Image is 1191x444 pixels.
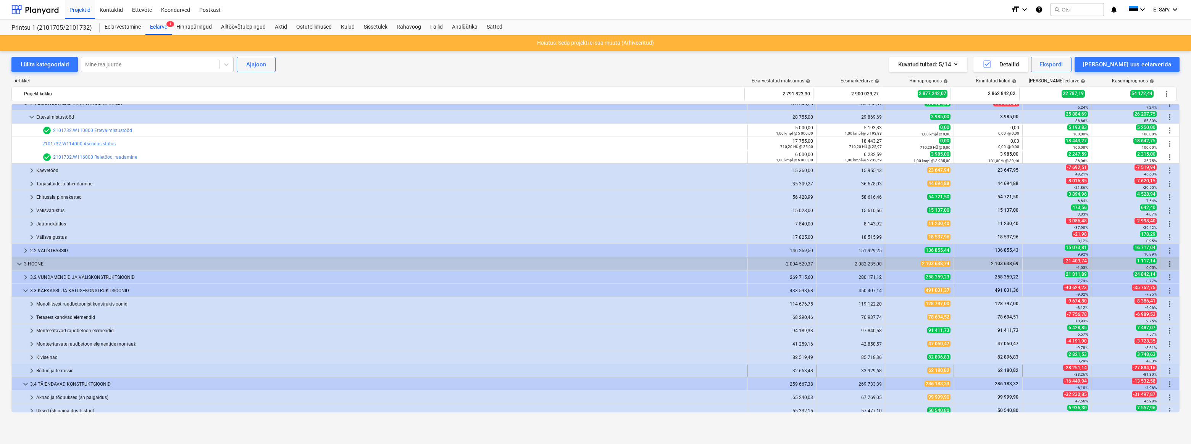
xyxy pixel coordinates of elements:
[994,301,1019,306] span: 128 797,00
[1073,132,1088,136] small: 100,00%
[1065,245,1088,251] span: 15 073,81
[820,275,882,280] div: 280 171,12
[1165,206,1174,215] span: Rohkem tegevusi
[36,325,744,337] div: Monteeritavad raudbetoon elemendid
[27,219,36,228] span: keyboard_arrow_right
[925,247,951,253] span: 136 855,44
[1146,279,1157,283] small: 8,77%
[1065,271,1088,277] span: 21 811,89
[751,275,813,280] div: 269 715,60
[927,341,951,347] span: 47 050,47
[930,114,951,120] span: 3 985,00
[1011,5,1020,14] i: format_size
[751,208,813,213] div: 15 028,00
[1162,89,1171,98] span: Rohkem tegevusi
[172,19,216,35] a: Hinnapäringud
[1066,298,1088,304] span: -9 674,80
[1066,311,1088,317] span: -7 756,78
[1143,185,1157,190] small: -20,55%
[849,145,882,149] small: 710,20 HÜ @ 25,97
[1133,138,1157,144] span: 18 642,75
[216,19,270,35] div: Alltöövõtulepingud
[1165,193,1174,202] span: Rohkem tegevusi
[1074,172,1088,176] small: -48,21%
[1144,252,1157,256] small: 10,89%
[1067,151,1088,157] span: 2 247,59
[752,78,810,84] div: Eelarvestatud maksumus
[1039,60,1063,69] div: Ekspordi
[751,168,813,173] div: 15 360,00
[820,221,882,227] div: 8 143,92
[994,248,1019,253] span: 136 855,43
[927,220,951,227] span: 11 230,40
[1170,5,1180,14] i: keyboard_arrow_down
[1020,5,1029,14] i: keyboard_arrow_down
[921,132,951,136] small: 1,00 kmpl @ 0,00
[873,79,879,84] span: help
[920,145,951,150] small: 710,20 HÜ @ 0,00
[1076,306,1088,310] small: -8,12%
[841,78,879,84] div: Eesmärkeelarve
[27,113,36,122] span: keyboard_arrow_down
[804,79,810,84] span: help
[359,19,392,35] div: Sissetulek
[820,315,882,320] div: 70 937,74
[42,153,52,162] span: Eelarvereal on 1 hinnapakkumist
[1146,212,1157,216] small: 4,07%
[30,245,744,257] div: 2.2 VÄLISTRASSID
[11,78,745,84] div: Artikkel
[21,60,69,69] div: Lülita kategooriaid
[820,168,882,173] div: 15 955,43
[1146,265,1157,270] small: 0,05%
[1165,246,1174,255] span: Rohkem tegevusi
[751,195,813,200] div: 56 428,99
[36,178,744,190] div: Tagasitäide ja tihendamine
[1062,90,1085,97] span: 22 787,19
[939,124,951,130] span: 0,00
[1165,233,1174,242] span: Rohkem tegevusi
[1136,325,1157,331] span: 7 487,07
[925,274,951,280] span: 258 359,23
[100,19,145,35] a: Eelarvestamine
[845,158,882,162] small: 1,00 kmpl @ 6 232,59
[820,138,882,149] div: 18 443,27
[820,288,882,293] div: 450 407,14
[1138,5,1147,14] i: keyboard_arrow_down
[1146,332,1157,336] small: 7,57%
[751,288,813,293] div: 433 598,68
[1135,311,1157,317] span: -6 989,53
[1165,406,1174,415] span: Rohkem tegevusi
[1136,191,1157,197] span: 4 528,94
[392,19,426,35] a: Rahavoog
[36,351,744,364] div: Kiviseinad
[997,208,1019,213] span: 15 137,00
[748,88,810,100] div: 2 791 823,30
[817,88,879,100] div: 2 900 029,27
[909,78,948,84] div: Hinnaprognoos
[1063,285,1088,291] span: -40 624,23
[1130,90,1154,97] span: 54 172,44
[1132,285,1157,291] span: -35 752,75
[1076,346,1088,350] small: -9,78%
[994,288,1019,293] span: 491 031,36
[997,181,1019,186] span: 44 694,88
[1133,245,1157,251] span: 16 717,04
[780,145,813,149] small: 710,20 HÜ @ 25,00
[24,258,744,270] div: 3 HOONE
[1078,252,1088,256] small: 9,92%
[1076,239,1088,243] small: -0,12%
[27,353,36,362] span: keyboard_arrow_right
[36,338,744,350] div: Monteeritavate raudbetoon elementide montaaž
[751,315,813,320] div: 68 290,46
[1136,151,1157,157] span: 2 315,00
[27,339,36,349] span: keyboard_arrow_right
[27,179,36,188] span: keyboard_arrow_right
[447,19,482,35] a: Analüütika
[1067,325,1088,331] span: 6 428,85
[1145,319,1157,323] small: -9,75%
[927,234,951,240] span: 18 537,96
[751,261,813,267] div: 2 004 529,37
[145,19,172,35] div: Eelarve
[1165,286,1174,295] span: Rohkem tegevusi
